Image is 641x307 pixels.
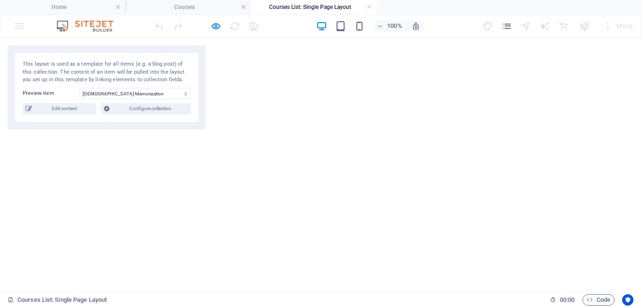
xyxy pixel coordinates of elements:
[622,294,633,306] button: Usercentrics
[54,20,125,32] img: Editor Logo
[501,20,513,32] button: pages
[373,20,406,32] button: 100%
[23,60,191,84] div: This layout is used as a template for all items (e.g. a blog post) of this collection. The conten...
[101,103,191,114] button: Configure collection
[112,103,188,114] span: Configure collection
[251,2,377,12] h4: Courses List: Single Page Layout
[35,103,93,114] span: Edit content
[582,294,615,306] button: Code
[560,294,574,306] span: 00 00
[412,22,420,30] i: On resize automatically adjust zoom level to fit chosen device.
[126,2,251,12] h4: Courses
[23,103,96,114] button: Edit content
[23,88,79,99] label: Preview item
[566,296,568,303] span: :
[8,294,107,306] a: Click to cancel selection. Double-click to open Pages
[387,20,402,32] h6: 100%
[210,20,221,32] button: Click here to leave preview mode and continue editing
[587,294,610,306] span: Code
